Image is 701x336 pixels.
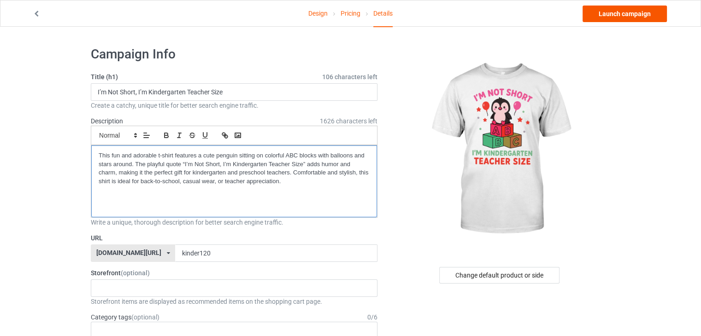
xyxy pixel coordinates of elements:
[91,101,377,110] div: Create a catchy, unique title for better search engine traffic.
[96,249,161,256] div: [DOMAIN_NAME][URL]
[99,151,370,185] p: This fun and adorable t-shirt features a cute penguin sitting on colorful ABC blocks with balloon...
[439,267,560,284] div: Change default product or side
[367,313,377,322] div: 0 / 6
[91,117,123,125] label: Description
[583,6,667,22] a: Launch campaign
[91,313,159,322] label: Category tags
[320,116,377,126] span: 1626 characters left
[121,269,150,277] span: (optional)
[91,233,377,243] label: URL
[373,0,393,27] div: Details
[131,313,159,321] span: (optional)
[341,0,360,26] a: Pricing
[91,218,377,227] div: Write a unique, thorough description for better search engine traffic.
[91,268,377,278] label: Storefront
[308,0,328,26] a: Design
[91,297,377,306] div: Storefront items are displayed as recommended items on the shopping cart page.
[91,72,377,81] label: Title (h1)
[322,72,377,81] span: 106 characters left
[91,46,377,63] h1: Campaign Info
